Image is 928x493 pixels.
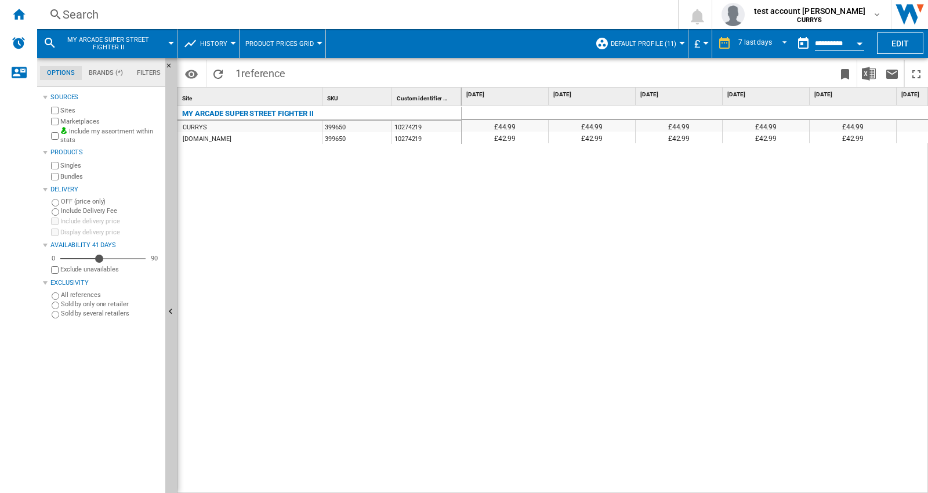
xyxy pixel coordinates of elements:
label: Singles [60,161,161,170]
button: Edit [877,32,923,54]
button: £ [694,29,706,58]
md-tab-item: Options [40,66,82,80]
input: Display delivery price [51,229,59,236]
div: CURRYS [183,122,206,133]
div: Delivery [50,185,161,194]
div: [DATE] [638,88,722,102]
span: [DATE] [553,90,633,99]
span: £ [694,38,700,50]
input: Sites [51,107,59,114]
div: [DATE] [464,88,548,102]
div: SKU Sort None [325,88,391,106]
div: Availability 41 Days [50,241,161,250]
button: MY ARCADE SUPER STREET FIGHTER II [61,29,166,58]
button: Bookmark this report [833,60,857,87]
div: Exclusivity [50,278,161,288]
div: History [183,29,233,58]
input: Include Delivery Fee [52,208,59,216]
div: [DATE] [812,88,896,102]
label: OFF (price only) [61,197,161,206]
button: Product prices grid [245,29,320,58]
button: Maximize [905,60,928,87]
label: Include my assortment within stats [60,127,161,145]
label: Sold by only one retailer [61,300,161,309]
button: Options [180,63,203,84]
div: 10274219 [392,132,461,144]
button: Send this report by email [880,60,904,87]
label: All references [61,291,161,299]
span: SKU [327,95,338,101]
button: md-calendar [792,32,815,55]
md-menu: Currency [688,29,712,58]
img: mysite-bg-18x18.png [60,127,67,134]
label: Include Delivery Fee [61,206,161,215]
b: CURRYS [797,16,822,24]
md-tab-item: Filters [130,66,168,80]
button: Hide [165,58,179,79]
div: [DATE] [551,88,635,102]
label: Sold by several retailers [61,309,161,318]
div: 399650 [322,121,391,132]
div: 0 [49,254,58,263]
input: Include my assortment within stats [51,129,59,143]
label: Display delivery price [60,228,161,237]
div: £44.99 [462,120,548,132]
input: Display delivery price [51,266,59,274]
div: Sort None [325,88,391,106]
div: £44.99 [549,120,635,132]
span: Default profile (11) [611,40,676,48]
span: [DATE] [814,90,894,99]
span: History [200,40,227,48]
input: All references [52,292,59,300]
label: Marketplaces [60,117,161,126]
span: [DATE] [640,90,720,99]
div: Sort None [180,88,322,106]
input: Marketplaces [51,118,59,125]
div: [DATE] [725,88,809,102]
div: £42.99 [462,132,548,143]
input: Include delivery price [51,217,59,225]
div: Products [50,148,161,157]
div: MY ARCADE SUPER STREET FIGHTER II [182,107,314,121]
span: Product prices grid [245,40,314,48]
label: Exclude unavailables [60,265,161,274]
div: £42.99 [723,132,809,143]
span: test account [PERSON_NAME] [754,5,866,17]
button: Reload [206,60,230,87]
span: [DATE] [727,90,807,99]
img: excel-24x24.png [862,67,876,81]
img: alerts-logo.svg [12,36,26,50]
input: Sold by only one retailer [52,302,59,309]
button: Default profile (11) [611,29,682,58]
div: £42.99 [636,132,722,143]
div: 399650 [322,132,391,144]
div: Sort None [394,88,461,106]
span: [DATE] [466,90,546,99]
div: [DOMAIN_NAME] [183,133,231,145]
button: Open calendar [849,31,870,52]
span: 1 [230,60,291,84]
label: Include delivery price [60,217,161,226]
input: Singles [51,162,59,169]
span: reference [241,67,285,79]
md-slider: Availability [60,253,146,264]
div: Sources [50,93,161,102]
span: MY ARCADE SUPER STREET FIGHTER II [61,36,155,51]
button: Download in Excel [857,60,880,87]
img: profile.jpg [722,3,745,26]
span: Custom identifier [397,95,442,101]
div: £44.99 [723,120,809,132]
label: Bundles [60,172,161,181]
button: History [200,29,233,58]
label: Sites [60,106,161,115]
div: Default profile (11) [595,29,682,58]
div: 90 [148,254,161,263]
md-select: REPORTS.WIZARD.STEPS.REPORT.STEPS.REPORT_OPTIONS.PERIOD: 7 last days [737,34,792,53]
div: Search [63,6,648,23]
input: Bundles [51,173,59,180]
span: Site [182,95,192,101]
div: Site Sort None [180,88,322,106]
md-tab-item: Brands (*) [82,66,130,80]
